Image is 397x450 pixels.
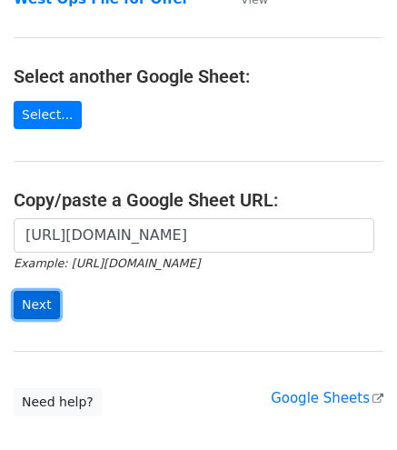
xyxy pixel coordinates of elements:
[14,256,200,270] small: Example: [URL][DOMAIN_NAME]
[14,101,82,129] a: Select...
[306,363,397,450] iframe: Chat Widget
[14,388,102,416] a: Need help?
[14,291,60,319] input: Next
[271,390,383,406] a: Google Sheets
[14,189,383,211] h4: Copy/paste a Google Sheet URL:
[14,218,374,253] input: Paste your Google Sheet URL here
[14,65,383,87] h4: Select another Google Sheet:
